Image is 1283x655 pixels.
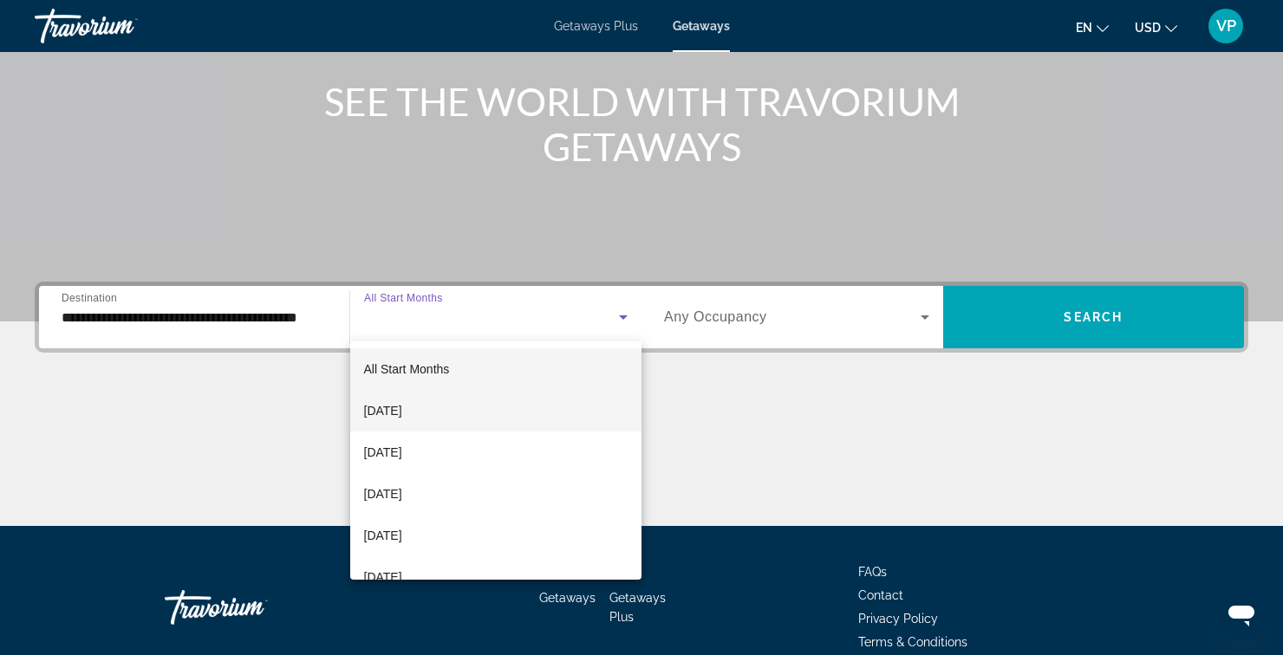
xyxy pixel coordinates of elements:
[364,483,402,504] span: [DATE]
[364,525,402,546] span: [DATE]
[364,362,450,376] span: All Start Months
[1214,586,1269,641] iframe: Кнопка запуска окна обмена сообщениями
[364,400,402,421] span: [DATE]
[364,442,402,463] span: [DATE]
[364,567,402,587] span: [DATE]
